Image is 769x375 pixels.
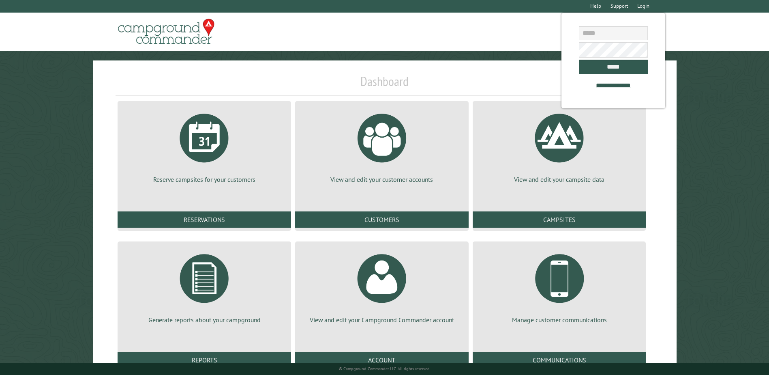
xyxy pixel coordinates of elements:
[116,73,653,96] h1: Dashboard
[295,211,469,228] a: Customers
[127,315,281,324] p: Generate reports about your campground
[339,366,431,371] small: © Campground Commander LLC. All rights reserved.
[118,211,291,228] a: Reservations
[473,352,646,368] a: Communications
[482,175,636,184] p: View and edit your campsite data
[482,315,636,324] p: Manage customer communications
[118,352,291,368] a: Reports
[127,175,281,184] p: Reserve campsites for your customers
[127,248,281,324] a: Generate reports about your campground
[305,315,459,324] p: View and edit your Campground Commander account
[116,16,217,47] img: Campground Commander
[482,248,636,324] a: Manage customer communications
[127,108,281,184] a: Reserve campsites for your customers
[295,352,469,368] a: Account
[305,175,459,184] p: View and edit your customer accounts
[482,108,636,184] a: View and edit your campsite data
[305,248,459,324] a: View and edit your Campground Commander account
[305,108,459,184] a: View and edit your customer accounts
[473,211,646,228] a: Campsites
